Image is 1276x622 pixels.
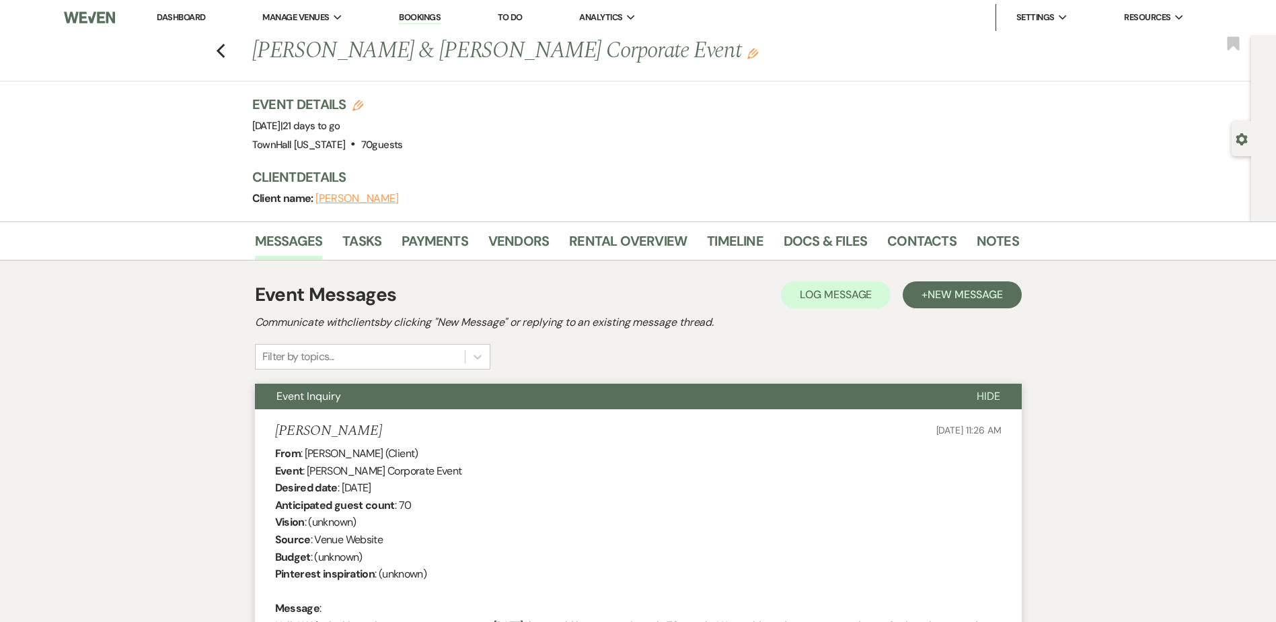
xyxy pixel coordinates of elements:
span: 70 guests [361,138,403,151]
a: Messages [255,230,323,260]
img: Weven Logo [64,3,115,32]
b: Pinterest inspiration [275,567,375,581]
span: 21 days to go [283,119,340,133]
b: Source [275,532,311,547]
h3: Client Details [252,168,1006,186]
button: Log Message [781,281,891,308]
a: Contacts [887,230,956,260]
button: +New Message [903,281,1021,308]
span: [DATE] 11:26 AM [936,424,1002,436]
h1: Event Messages [255,281,397,309]
b: From [275,446,301,460]
button: Event Inquiry [255,384,955,409]
span: Settings [1016,11,1055,24]
a: Rental Overview [569,230,687,260]
span: [DATE] [252,119,340,133]
h2: Communicate with clients by clicking "New Message" or replying to an existing message thread. [255,314,1022,331]
a: Bookings [399,11,441,24]
a: Docs & Files [784,230,867,260]
button: Edit [747,47,758,59]
h5: [PERSON_NAME] [275,423,382,440]
div: Filter by topics... [262,349,334,365]
button: Hide [955,384,1022,409]
a: Payments [402,230,468,260]
a: Tasks [342,230,381,260]
b: Desired date [275,481,338,495]
b: Event [275,464,303,478]
span: Resources [1124,11,1170,24]
span: Event Inquiry [276,389,341,403]
a: To Do [498,11,523,23]
button: [PERSON_NAME] [315,193,399,204]
h3: Event Details [252,95,403,114]
span: New Message [928,287,1002,302]
a: Timeline [707,230,763,260]
h1: [PERSON_NAME] & [PERSON_NAME] Corporate Event [252,35,855,67]
span: Analytics [579,11,622,24]
a: Notes [977,230,1019,260]
b: Anticipated guest count [275,498,395,512]
b: Budget [275,550,311,564]
span: Manage Venues [262,11,329,24]
span: Hide [977,389,1000,403]
b: Vision [275,515,305,529]
a: Vendors [488,230,549,260]
b: Message [275,601,320,615]
span: Client name: [252,191,316,205]
span: Log Message [800,287,872,302]
a: Dashboard [157,11,205,23]
span: TownHall [US_STATE] [252,138,346,151]
span: | [280,119,340,133]
button: Open lead details [1236,132,1248,145]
